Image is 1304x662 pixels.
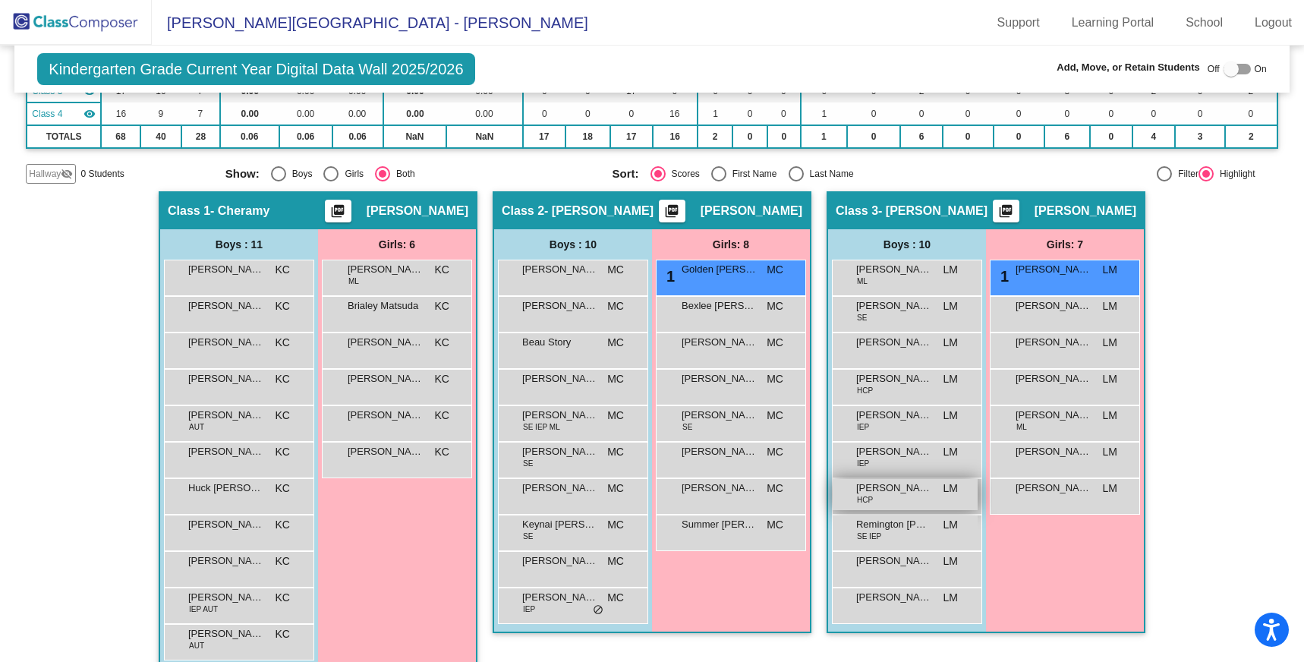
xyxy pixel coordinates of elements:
span: [PERSON_NAME] [522,444,598,459]
span: AUT [189,421,204,433]
td: 0 [565,102,610,125]
span: [PERSON_NAME] [188,335,264,350]
span: Summer [PERSON_NAME] [682,517,758,532]
span: [PERSON_NAME] [367,203,468,219]
td: 0 [1175,102,1225,125]
span: MC [767,371,783,387]
span: [PERSON_NAME] [522,298,598,314]
span: MC [767,335,783,351]
mat-icon: visibility [83,108,96,120]
span: Show: [225,167,260,181]
span: [PERSON_NAME] [701,203,802,219]
div: Last Name [804,167,854,181]
td: 0 [732,125,767,148]
span: [PERSON_NAME] [PERSON_NAME] [856,408,932,423]
span: [PERSON_NAME] [348,262,424,277]
span: [PERSON_NAME] [1016,444,1091,459]
span: LM [1103,371,1117,387]
span: LM [943,408,958,424]
td: 0 [943,125,994,148]
span: SE [523,531,533,542]
a: School [1173,11,1235,35]
mat-radio-group: Select an option [225,166,601,181]
span: Keynai [PERSON_NAME] [522,517,598,532]
div: Boys : 10 [828,229,986,260]
span: KC [435,262,449,278]
span: LM [1103,408,1117,424]
td: 0.06 [332,125,383,148]
span: LM [943,444,958,460]
div: First Name [726,167,777,181]
td: 17 [610,125,653,148]
td: 6 [900,125,942,148]
span: [PERSON_NAME] [856,481,932,496]
span: [PERSON_NAME] [1016,408,1091,423]
span: Brialey Matsuda [348,298,424,314]
span: 0 Students [80,167,124,181]
span: LM [1103,444,1117,460]
td: 2 [1225,125,1277,148]
td: NaN [383,125,447,148]
span: KC [276,626,290,642]
td: 68 [101,125,140,148]
td: 7 [181,102,220,125]
span: IEP [523,604,535,615]
td: 2 [698,125,733,148]
span: [PERSON_NAME] [1016,298,1091,314]
span: KC [276,444,290,460]
span: MC [607,408,624,424]
td: 1 [698,102,733,125]
span: KC [435,408,449,424]
span: [PERSON_NAME] [682,408,758,423]
div: Girls: 7 [986,229,1144,260]
span: Beau Story [522,335,598,350]
span: MC [607,371,624,387]
span: SE [857,312,867,323]
span: [PERSON_NAME][GEOGRAPHIC_DATA] - [PERSON_NAME] [152,11,588,35]
td: 0 [1090,102,1132,125]
span: Class 1 [168,203,210,219]
mat-radio-group: Select an option [613,166,988,181]
td: 6 [1044,125,1090,148]
span: [PERSON_NAME] [1016,262,1091,277]
span: MC [607,590,624,606]
span: [PERSON_NAME] [522,371,598,386]
span: SE [523,458,533,469]
td: 16 [101,102,140,125]
span: AUT [189,640,204,651]
span: [PERSON_NAME] [682,481,758,496]
span: SE IEP ML [523,421,560,433]
mat-icon: picture_as_pdf [997,203,1015,225]
span: MC [607,298,624,314]
span: [PERSON_NAME] [188,517,264,532]
span: MC [767,408,783,424]
div: Boys [286,167,313,181]
span: [PERSON_NAME] [522,262,598,277]
span: [PERSON_NAME] [348,335,424,350]
span: IEP AUT [189,604,218,615]
span: [PERSON_NAME] [188,553,264,569]
td: 0 [1132,102,1175,125]
span: LM [1103,262,1117,278]
span: [PERSON_NAME] [188,371,264,386]
span: MC [767,517,783,533]
span: [PERSON_NAME] [348,371,424,386]
td: TOTALS [27,125,101,148]
span: [PERSON_NAME] [856,262,932,277]
span: do_not_disturb_alt [593,604,603,616]
div: Scores [666,167,700,181]
span: Class 3 [836,203,878,219]
div: Highlight [1214,167,1255,181]
a: Learning Portal [1060,11,1167,35]
td: 1 [801,102,847,125]
span: KC [435,298,449,314]
td: 9 [140,102,181,125]
span: [PERSON_NAME] [348,408,424,423]
td: 0 [1044,102,1090,125]
button: Print Students Details [993,200,1019,222]
span: MC [767,262,783,278]
td: 0 [767,125,801,148]
mat-icon: picture_as_pdf [329,203,347,225]
mat-icon: visibility_off [61,168,73,180]
td: 4 [1132,125,1175,148]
